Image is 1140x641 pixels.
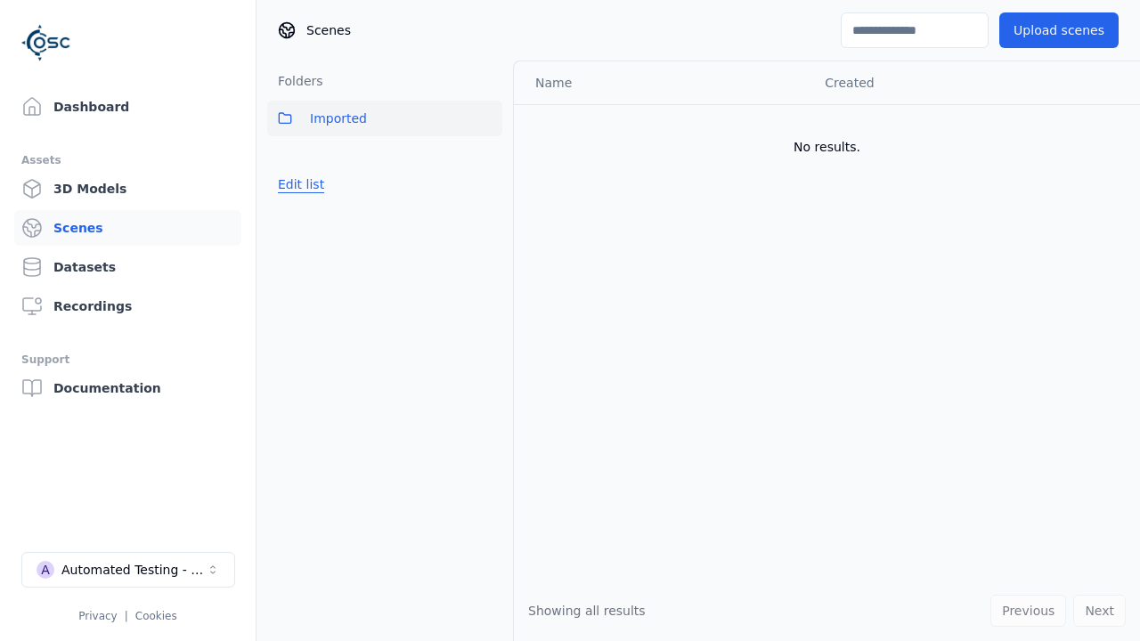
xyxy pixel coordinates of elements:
[135,610,177,622] a: Cookies
[21,349,234,370] div: Support
[21,150,234,171] div: Assets
[14,370,241,406] a: Documentation
[21,552,235,588] button: Select a workspace
[810,61,1111,104] th: Created
[310,108,367,129] span: Imported
[125,610,128,622] span: |
[528,604,646,618] span: Showing all results
[306,21,351,39] span: Scenes
[14,171,241,207] a: 3D Models
[61,561,206,579] div: Automated Testing - Playwright
[514,104,1140,190] td: No results.
[14,210,241,246] a: Scenes
[37,561,54,579] div: A
[78,610,117,622] a: Privacy
[21,18,71,68] img: Logo
[14,249,241,285] a: Datasets
[514,61,810,104] th: Name
[14,89,241,125] a: Dashboard
[267,101,502,136] button: Imported
[267,72,323,90] h3: Folders
[999,12,1119,48] button: Upload scenes
[14,288,241,324] a: Recordings
[267,168,335,200] button: Edit list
